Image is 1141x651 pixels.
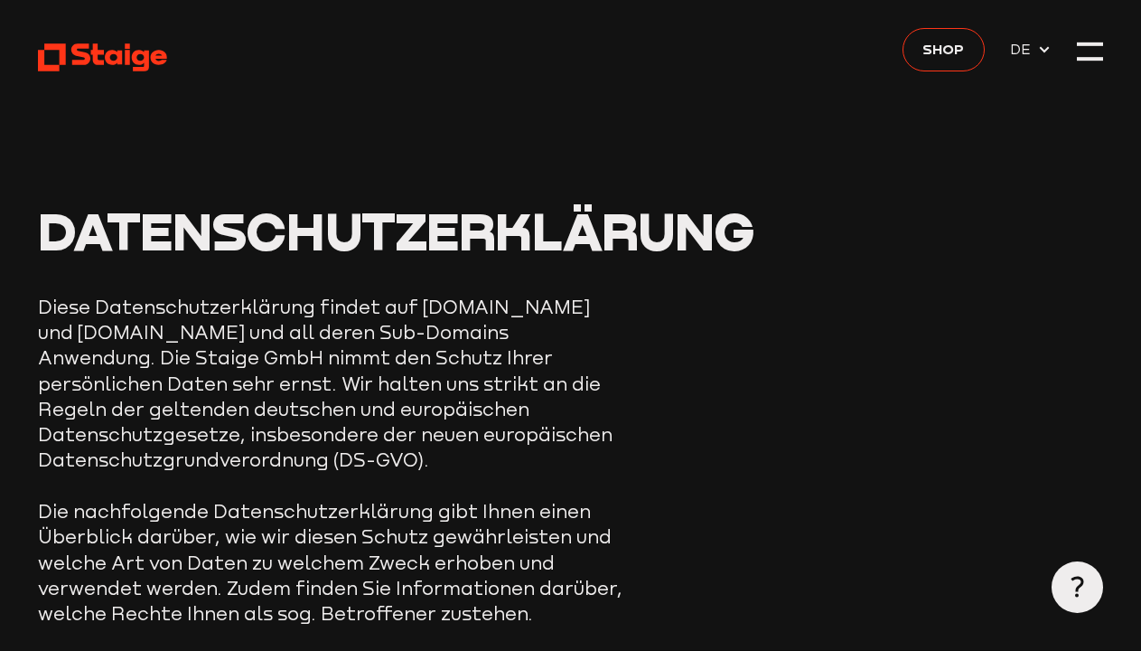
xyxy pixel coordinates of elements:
[38,295,625,474] p: Diese Datenschutzerklärung findet auf [DOMAIN_NAME] und [DOMAIN_NAME] und all deren Sub-Domains A...
[1010,38,1037,61] span: DE
[38,199,754,262] span: Datenschutzerklärung
[903,28,984,71] a: Shop
[922,38,964,61] span: Shop
[38,499,625,627] p: Die nachfolgende Datenschutzerklärung gibt Ihnen einen Überblick darüber, wie wir diesen Schutz g...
